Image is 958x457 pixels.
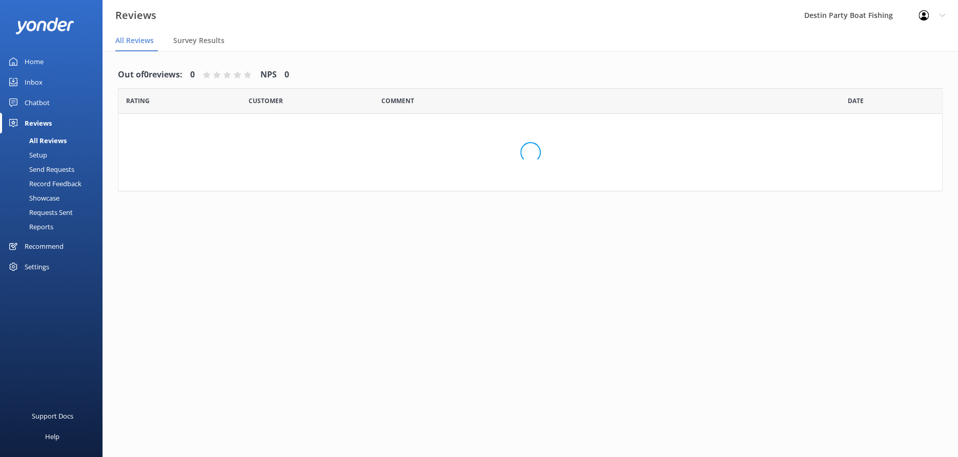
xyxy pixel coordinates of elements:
h4: 0 [284,68,289,82]
span: Question [381,96,414,106]
h4: 0 [190,68,195,82]
span: Date [126,96,150,106]
div: Reviews [25,113,52,133]
div: All Reviews [6,133,67,148]
div: Chatbot [25,92,50,113]
span: All Reviews [115,35,154,46]
div: Help [45,426,59,447]
div: Recommend [25,236,64,256]
span: Date [249,96,283,106]
h3: Reviews [115,7,156,24]
a: Setup [6,148,103,162]
div: Requests Sent [6,205,73,220]
div: Send Requests [6,162,74,176]
a: Record Feedback [6,176,103,191]
img: yonder-white-logo.png [15,17,74,34]
div: Settings [25,256,49,277]
a: Reports [6,220,103,234]
span: Date [848,96,864,106]
h4: Out of 0 reviews: [118,68,182,82]
a: Showcase [6,191,103,205]
div: Setup [6,148,47,162]
a: Send Requests [6,162,103,176]
div: Inbox [25,72,43,92]
div: Support Docs [32,406,73,426]
div: Home [25,51,44,72]
div: Record Feedback [6,176,81,191]
div: Showcase [6,191,59,205]
span: Survey Results [173,35,225,46]
h4: NPS [260,68,277,82]
a: All Reviews [6,133,103,148]
div: Reports [6,220,53,234]
a: Requests Sent [6,205,103,220]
